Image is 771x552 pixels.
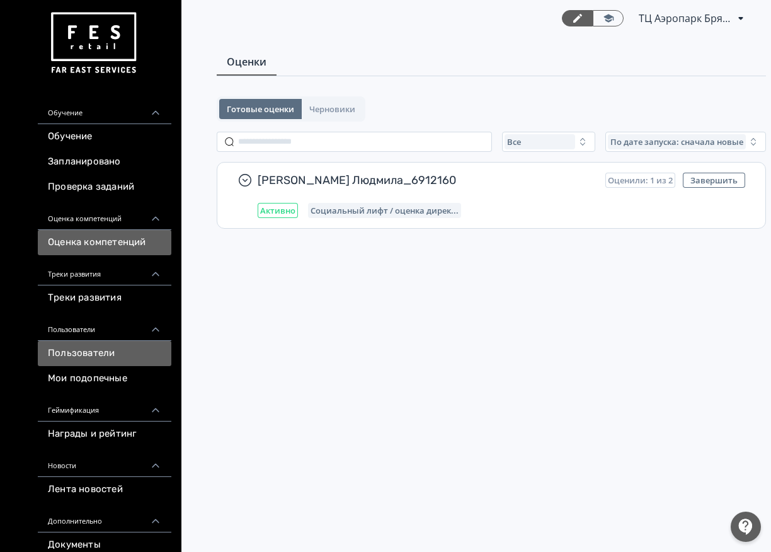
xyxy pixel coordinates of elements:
a: Пользователи [38,341,171,366]
button: По дате запуска: сначала новые [605,132,766,152]
span: Социальный лифт / оценка директора магазина [311,205,459,216]
a: Треки развития [38,285,171,311]
div: Обучение [38,94,171,124]
a: Мои подопечные [38,366,171,391]
button: Черновики [302,99,363,119]
span: Черновики [309,104,355,114]
span: Оценки [227,54,266,69]
a: Переключиться в режим ученика [593,10,624,26]
div: Пользователи [38,311,171,341]
div: Геймификация [38,391,171,422]
span: Все [507,137,521,147]
div: Треки развития [38,255,171,285]
span: [PERSON_NAME] Людмила_6912160 [258,173,595,188]
div: Новости [38,447,171,477]
button: Все [502,132,595,152]
a: Лента новостей [38,477,171,502]
a: Запланировано [38,149,171,175]
button: Готовые оценки [219,99,302,119]
span: Активно [260,205,295,216]
div: Дополнительно [38,502,171,532]
span: Готовые оценки [227,104,294,114]
a: Обучение [38,124,171,149]
span: ТЦ Аэропарк Брянск RE 6912160 [639,11,733,26]
a: Оценка компетенций [38,230,171,255]
button: Завершить [683,173,745,188]
span: Оценили: 1 из 2 [608,175,673,185]
div: Оценка компетенций [38,200,171,230]
a: Проверка заданий [38,175,171,200]
img: https://files.teachbase.ru/system/account/57463/logo/medium-936fc5084dd2c598f50a98b9cbe0469a.png [48,8,139,79]
span: По дате запуска: сначала новые [610,137,743,147]
a: Награды и рейтинг [38,422,171,447]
